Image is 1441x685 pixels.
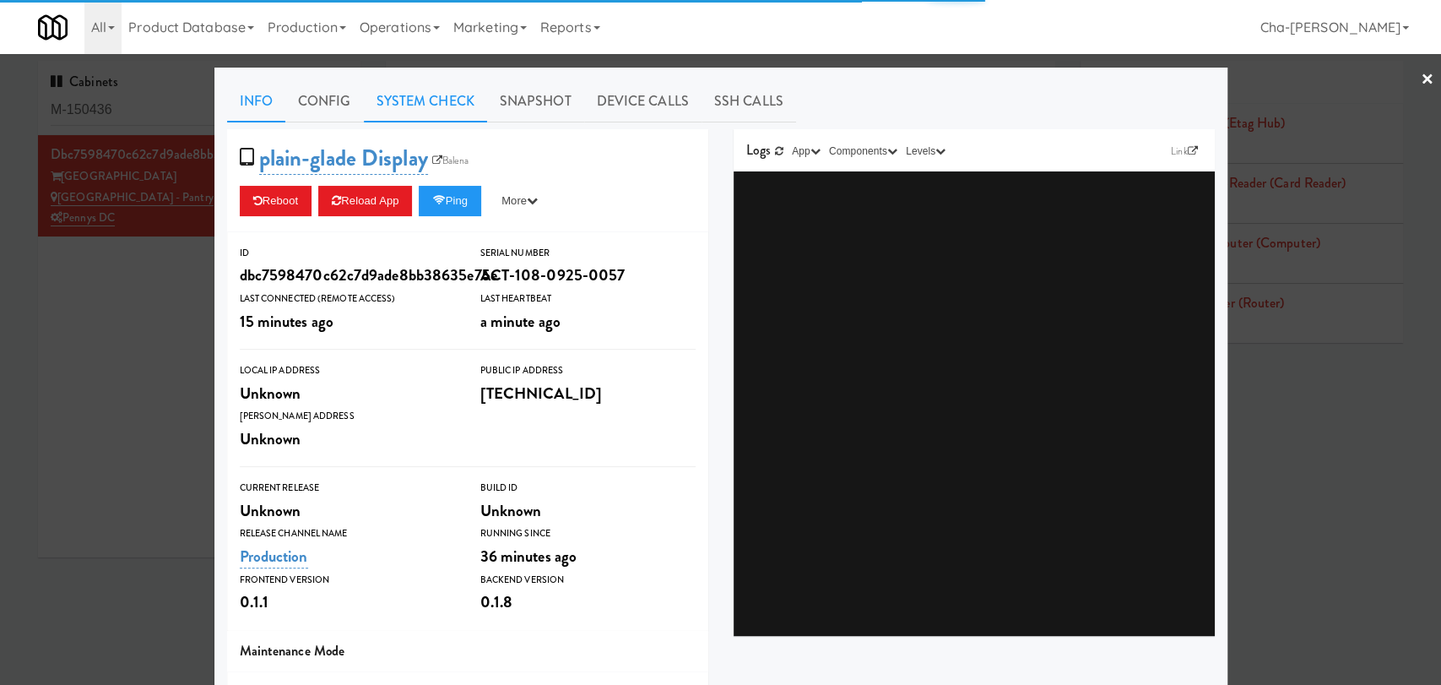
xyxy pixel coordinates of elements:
div: ACT-108-0925-0057 [480,261,696,290]
div: dbc7598470c62c7d9ade8bb38635e75e [240,261,455,290]
div: Backend Version [480,572,696,589]
span: Maintenance Mode [240,641,345,661]
div: ID [240,245,455,262]
div: Last Heartbeat [480,291,696,307]
a: Device Calls [584,80,702,122]
div: Frontend Version [240,572,455,589]
a: System Check [364,80,487,122]
div: Serial Number [480,245,696,262]
a: Info [227,80,285,122]
div: Unknown [480,497,696,525]
button: App [788,143,825,160]
div: 0.1.1 [240,588,455,617]
div: Current Release [240,480,455,497]
button: Ping [419,186,481,216]
a: Link [1167,143,1202,160]
div: Unknown [240,379,455,408]
div: [PERSON_NAME] Address [240,408,455,425]
div: Running Since [480,525,696,542]
div: Last Connected (Remote Access) [240,291,455,307]
div: Unknown [240,497,455,525]
button: Reboot [240,186,312,216]
button: Components [825,143,902,160]
a: Production [240,545,308,568]
span: Logs [746,140,771,160]
img: Micromart [38,13,68,42]
a: SSH Calls [702,80,796,122]
div: Local IP Address [240,362,455,379]
div: Release Channel Name [240,525,455,542]
div: 0.1.8 [480,588,696,617]
a: × [1421,54,1434,106]
button: More [488,186,551,216]
span: 36 minutes ago [480,545,577,568]
a: plain-glade Display [259,142,428,175]
div: [TECHNICAL_ID] [480,379,696,408]
button: Levels [902,143,950,160]
a: Balena [428,152,474,169]
a: Snapshot [487,80,584,122]
div: Unknown [240,425,455,454]
span: 15 minutes ago [240,310,333,333]
button: Reload App [318,186,412,216]
div: Build Id [480,480,696,497]
div: Public IP Address [480,362,696,379]
span: a minute ago [480,310,561,333]
a: Config [285,80,364,122]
